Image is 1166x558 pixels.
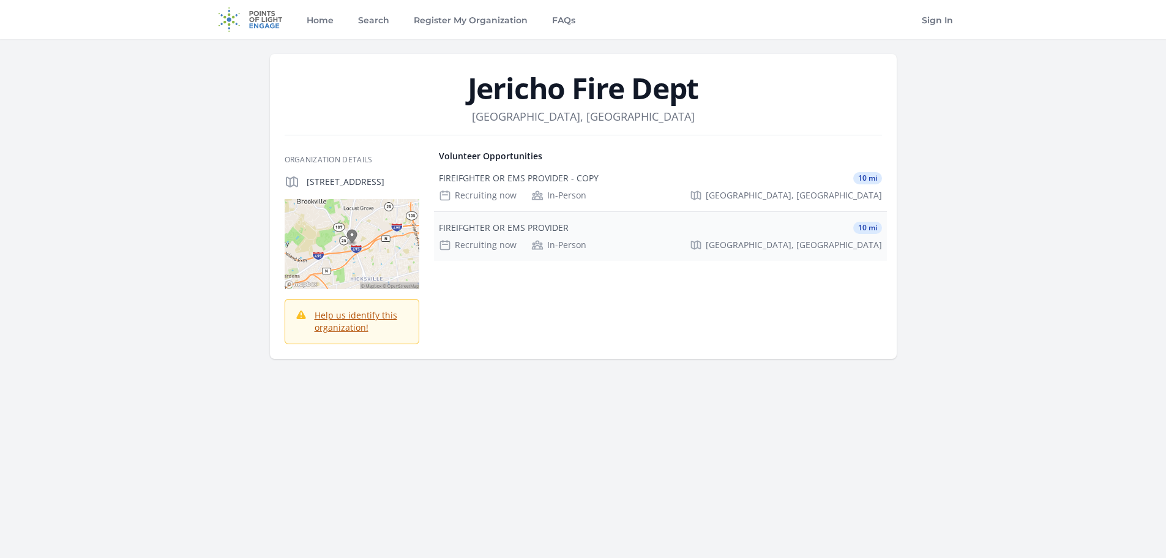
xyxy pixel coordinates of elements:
[434,212,887,261] a: FIREIFGHTER OR EMS PROVIDER 10 mi Recruiting now In-Person [GEOGRAPHIC_DATA], [GEOGRAPHIC_DATA]
[531,189,586,202] div: In-Person
[285,155,419,165] h3: Organization Details
[285,199,419,289] img: Map
[472,108,695,125] dd: [GEOGRAPHIC_DATA], [GEOGRAPHIC_DATA]
[439,222,569,234] div: FIREIFGHTER OR EMS PROVIDER
[531,239,586,251] div: In-Person
[853,222,882,234] span: 10 mi
[439,150,882,162] h4: Volunteer Opportunities
[853,172,882,184] span: 10 mi
[706,189,882,202] span: [GEOGRAPHIC_DATA], [GEOGRAPHIC_DATA]
[315,309,397,333] a: Help us identify this organization!
[706,239,882,251] span: [GEOGRAPHIC_DATA], [GEOGRAPHIC_DATA]
[434,162,887,211] a: FIREIFGHTER OR EMS PROVIDER - COPY 10 mi Recruiting now In-Person [GEOGRAPHIC_DATA], [GEOGRAPHIC_...
[285,74,882,103] h1: Jericho Fire Dept
[439,189,517,202] div: Recruiting now
[439,172,599,184] div: FIREIFGHTER OR EMS PROVIDER - COPY
[307,176,419,188] p: [STREET_ADDRESS]
[439,239,517,251] div: Recruiting now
